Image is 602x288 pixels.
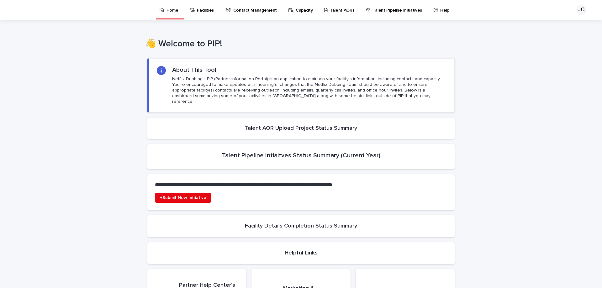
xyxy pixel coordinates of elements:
h2: Talent AOR Upload Project Status Summary [245,125,357,132]
h2: Helpful Links [285,250,318,257]
h2: Facility Details Completion Status Summary [245,223,357,230]
p: Netflix Dubbing's PIP (Partner Information Portal) is an application to maintain your facility's ... [172,76,447,105]
a: +Submit New Initiative [155,193,211,203]
h2: About This Tool [172,66,216,74]
h2: Talent Pipeline Intiaitves Status Summary (Current Year) [222,152,380,159]
h1: 👋 Welcome to PIP! [145,39,452,50]
span: +Submit New Initiative [160,196,206,200]
div: JC [576,5,586,15]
